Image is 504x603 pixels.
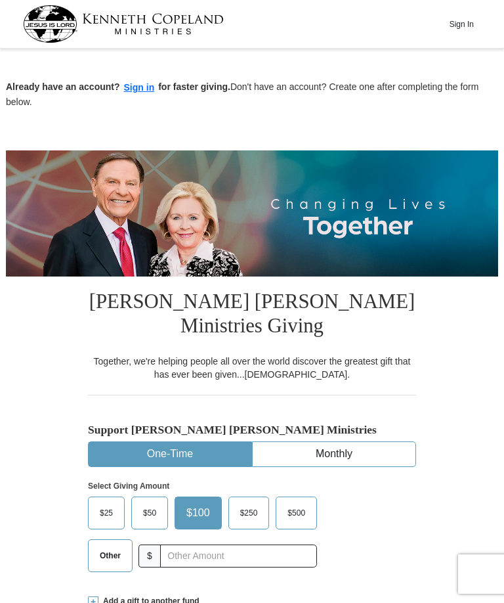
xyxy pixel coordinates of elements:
h1: [PERSON_NAME] [PERSON_NAME] Ministries Giving [88,277,416,355]
button: One-Time [89,442,251,466]
p: Don't have an account? Create one after completing the form below. [6,80,498,108]
button: Sign in [120,80,159,95]
button: Sign In [442,14,481,34]
input: Other Amount [160,545,317,568]
span: $500 [281,503,312,523]
img: kcm-header-logo.svg [23,5,224,43]
span: $50 [136,503,163,523]
strong: Select Giving Amount [88,481,169,491]
strong: Already have an account? for faster giving. [6,81,230,92]
div: Together, we're helping people all over the world discover the greatest gift that has ever been g... [88,355,416,381]
span: $250 [234,503,264,523]
span: Other [93,546,127,566]
span: $100 [180,503,217,523]
span: $ [138,545,161,568]
h5: Support [PERSON_NAME] [PERSON_NAME] Ministries [88,423,416,437]
button: Monthly [253,442,415,466]
span: $25 [93,503,119,523]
